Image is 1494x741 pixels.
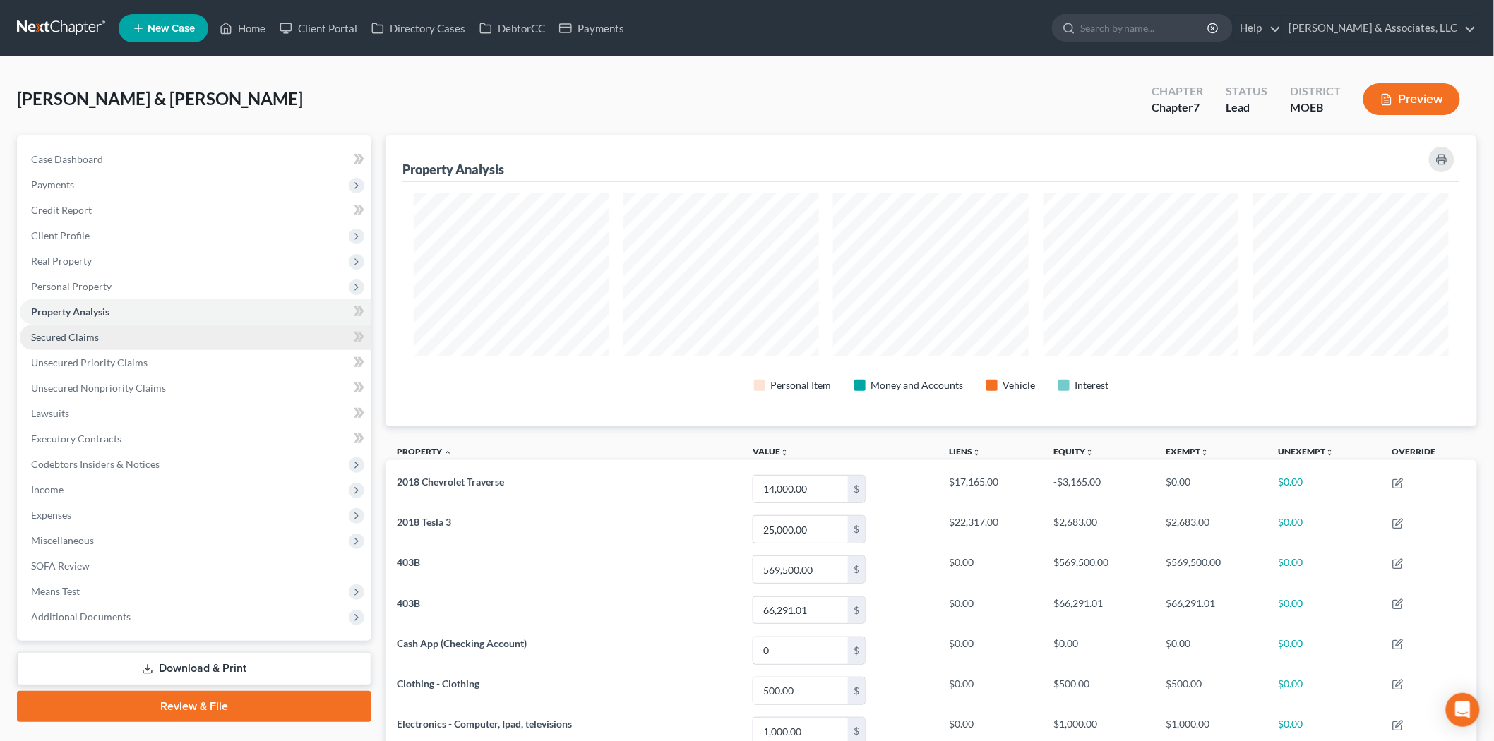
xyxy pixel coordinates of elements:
div: $ [848,677,865,704]
a: [PERSON_NAME] & Associates, LLC [1282,16,1476,41]
a: Property expand_less [397,446,452,457]
div: $ [848,597,865,624]
div: Chapter [1152,100,1203,116]
i: unfold_more [1201,448,1209,457]
a: Equityunfold_more [1053,446,1094,457]
span: 2018 Tesla 3 [397,516,451,528]
i: unfold_more [972,448,981,457]
input: 0.00 [753,476,848,502]
div: Interest [1075,378,1109,392]
a: Valueunfold_more [753,446,789,457]
a: Review & File [17,691,371,722]
a: Directory Cases [364,16,472,41]
span: Codebtors Insiders & Notices [31,458,160,470]
td: $2,683.00 [1042,510,1154,550]
td: $500.00 [1155,670,1267,711]
span: 2018 Chevrolet Traverse [397,476,504,488]
span: Miscellaneous [31,534,94,546]
a: SOFA Review [20,553,371,579]
a: Exemptunfold_more [1166,446,1209,457]
a: Credit Report [20,198,371,223]
div: Property Analysis [402,161,504,178]
input: 0.00 [753,516,848,543]
span: New Case [148,23,195,34]
div: Personal Item [771,378,832,392]
div: Money and Accounts [871,378,964,392]
button: Preview [1363,83,1460,115]
a: DebtorCC [472,16,552,41]
i: unfold_more [780,448,789,457]
span: Real Property [31,255,92,267]
span: 7 [1193,100,1200,114]
td: $22,317.00 [938,510,1042,550]
span: Client Profile [31,229,90,241]
i: expand_less [443,448,452,457]
span: Cash App (Checking Account) [397,637,527,649]
span: Credit Report [31,204,92,216]
a: Payments [552,16,631,41]
span: Property Analysis [31,306,109,318]
span: Unsecured Nonpriority Claims [31,382,166,394]
span: Payments [31,179,74,191]
span: 403B [397,597,420,609]
td: $569,500.00 [1155,550,1267,590]
span: Lawsuits [31,407,69,419]
i: unfold_more [1326,448,1334,457]
td: $0.00 [938,630,1042,670]
td: $0.00 [1267,469,1381,509]
a: Unsecured Priority Claims [20,350,371,375]
input: 0.00 [753,637,848,664]
div: $ [848,516,865,543]
td: $17,165.00 [938,469,1042,509]
a: Client Portal [273,16,364,41]
td: -$3,165.00 [1042,469,1154,509]
span: Case Dashboard [31,153,103,165]
div: Chapter [1152,83,1203,100]
td: $0.00 [938,670,1042,711]
a: Help [1233,16,1281,41]
input: Search by name... [1080,15,1209,41]
td: $0.00 [938,590,1042,630]
div: Open Intercom Messenger [1446,693,1480,727]
a: Case Dashboard [20,147,371,172]
td: $569,500.00 [1042,550,1154,590]
th: Override [1381,438,1477,469]
a: Unexemptunfold_more [1279,446,1334,457]
span: Clothing - Clothing [397,677,479,689]
span: Means Test [31,585,80,597]
span: 403B [397,556,420,568]
span: Personal Property [31,280,112,292]
div: $ [848,476,865,502]
span: Additional Documents [31,610,131,622]
div: District [1290,83,1341,100]
a: Home [213,16,273,41]
td: $0.00 [1042,630,1154,670]
a: Executory Contracts [20,426,371,452]
span: [PERSON_NAME] & [PERSON_NAME] [17,88,303,109]
td: $2,683.00 [1155,510,1267,550]
td: $0.00 [1267,550,1381,590]
div: MOEB [1290,100,1341,116]
td: $66,291.01 [1155,590,1267,630]
span: Income [31,483,64,495]
div: Vehicle [1003,378,1036,392]
td: $500.00 [1042,670,1154,711]
a: Secured Claims [20,325,371,350]
span: Unsecured Priority Claims [31,356,148,368]
td: $0.00 [1267,510,1381,550]
span: Expenses [31,509,71,521]
a: Property Analysis [20,299,371,325]
i: unfold_more [1085,448,1094,457]
input: 0.00 [753,677,848,704]
div: Status [1226,83,1267,100]
input: 0.00 [753,597,848,624]
td: $0.00 [1267,590,1381,630]
span: SOFA Review [31,560,90,572]
input: 0.00 [753,556,848,583]
td: $0.00 [938,550,1042,590]
td: $0.00 [1267,670,1381,711]
td: $0.00 [1155,469,1267,509]
span: Secured Claims [31,331,99,343]
a: Lawsuits [20,401,371,426]
a: Download & Print [17,652,371,685]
